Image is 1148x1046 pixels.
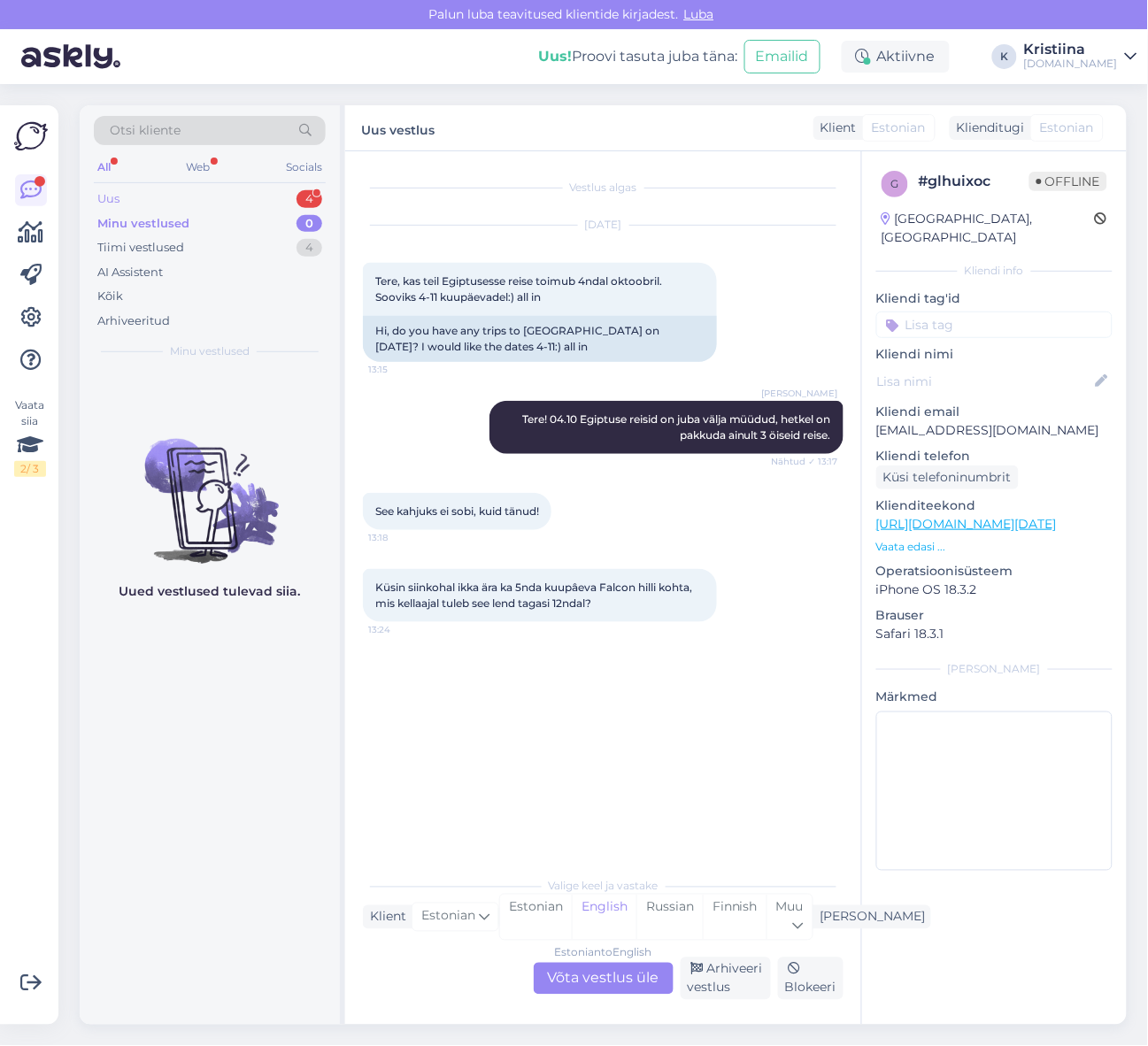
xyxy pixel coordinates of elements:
div: Minu vestlused [97,215,189,233]
div: Valige keel ja vastake [363,879,844,895]
span: g [891,177,899,190]
span: Luba [679,6,720,22]
p: Uued vestlused tulevad siia. [119,582,301,601]
span: Otsi kliente [110,121,181,140]
div: Blokeeri [778,958,844,1000]
span: 13:15 [368,363,435,376]
img: Askly Logo [14,119,48,153]
div: 0 [297,215,322,233]
p: Safari 18.3.1 [876,625,1113,643]
p: Operatsioonisüsteem [876,562,1113,581]
div: Klient [363,908,406,927]
p: iPhone OS 18.3.2 [876,581,1113,599]
div: Socials [282,156,326,179]
span: Estonian [421,907,475,927]
div: English [572,895,636,940]
div: AI Assistent [97,264,163,281]
img: No chats [80,407,340,566]
div: 4 [297,239,322,257]
span: Muu [776,899,804,915]
div: 2 / 3 [14,461,46,477]
button: Emailid [744,40,821,73]
div: Vestlus algas [363,180,844,196]
div: [GEOGRAPHIC_DATA], [GEOGRAPHIC_DATA] [882,210,1095,247]
div: [PERSON_NAME] [813,908,926,927]
p: Klienditeekond [876,496,1113,515]
span: Estonian [1040,119,1094,137]
span: Estonian [872,119,926,137]
input: Lisa tag [876,311,1113,338]
div: Estonian to English [555,945,652,961]
p: Brauser [876,606,1113,625]
span: See kahjuks ei sobi, kuid tänud! [375,504,539,518]
div: All [94,156,114,179]
div: Uus [97,190,119,208]
span: Küsin siinkohal ikka ära ka 5nda kuupâeva Falcon hilli kohta, mis kellaajal tuleb see lend tagasi... [375,581,695,610]
p: Kliendi email [876,403,1113,421]
div: Web [183,156,214,179]
div: K [992,44,1017,69]
div: Klient [813,119,857,137]
div: Klienditugi [950,119,1025,137]
div: Proovi tasuta juba täna: [538,46,737,67]
div: Tiimi vestlused [97,239,184,257]
p: [EMAIL_ADDRESS][DOMAIN_NAME] [876,421,1113,440]
span: Offline [1029,172,1107,191]
div: Finnish [703,895,767,940]
div: Küsi telefoninumbrit [876,465,1019,489]
div: 4 [297,190,322,208]
div: Võta vestlus üle [534,963,674,995]
span: [PERSON_NAME] [762,387,838,400]
div: Hi, do you have any trips to [GEOGRAPHIC_DATA] on [DATE]? I would like the dates 4-11:) all in [363,316,717,362]
span: Tere! 04.10 Egiptuse reisid on juba välja müüdud, hetkel on pakkuda ainult 3 öiseid reise. [522,412,834,442]
input: Lisa nimi [877,372,1092,391]
b: Uus! [538,48,572,65]
span: Nähtud ✓ 13:17 [772,455,838,468]
span: Minu vestlused [170,343,250,359]
div: Kristiina [1024,42,1118,57]
span: Tere, kas teil Egiptusesse reise toimub 4ndal oktoobril. Sooviks 4-11 kuupäevadel:) all in [375,274,665,304]
div: [PERSON_NAME] [876,661,1113,677]
div: Estonian [500,895,572,940]
a: Kristiina[DOMAIN_NAME] [1024,42,1137,71]
div: Kliendi info [876,263,1113,279]
p: Kliendi nimi [876,345,1113,364]
div: # glhuixoc [919,171,1029,192]
span: 13:18 [368,531,435,544]
p: Kliendi telefon [876,447,1113,465]
label: Uus vestlus [361,116,435,140]
a: [URL][DOMAIN_NAME][DATE] [876,516,1057,532]
div: Kõik [97,288,123,305]
p: Kliendi tag'id [876,289,1113,308]
div: Vaata siia [14,397,46,477]
p: Vaata edasi ... [876,539,1113,555]
div: Arhiveeri vestlus [681,958,772,1000]
div: Aktiivne [842,41,950,73]
div: [DATE] [363,217,844,233]
div: Arhiveeritud [97,312,170,330]
span: 13:24 [368,623,435,636]
p: Märkmed [876,688,1113,706]
div: [DOMAIN_NAME] [1024,57,1118,71]
div: Russian [636,895,703,940]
